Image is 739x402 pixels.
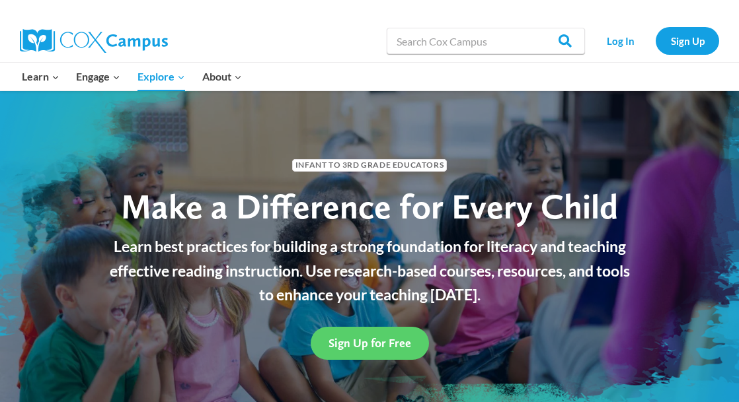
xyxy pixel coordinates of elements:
a: Sign Up [656,27,719,54]
nav: Primary Navigation [13,63,250,90]
input: Search Cox Campus [387,28,585,54]
span: Make a Difference for Every Child [121,185,618,227]
span: Learn [22,68,59,85]
nav: Secondary Navigation [592,27,719,54]
a: Log In [592,27,649,54]
a: Sign Up for Free [311,327,429,359]
img: Cox Campus [20,29,168,53]
span: Infant to 3rd Grade Educators [292,159,447,172]
span: Explore [137,68,185,85]
span: Sign Up for Free [329,336,411,350]
span: About [202,68,242,85]
p: Learn best practices for building a strong foundation for literacy and teaching effective reading... [102,234,637,307]
span: Engage [76,68,120,85]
